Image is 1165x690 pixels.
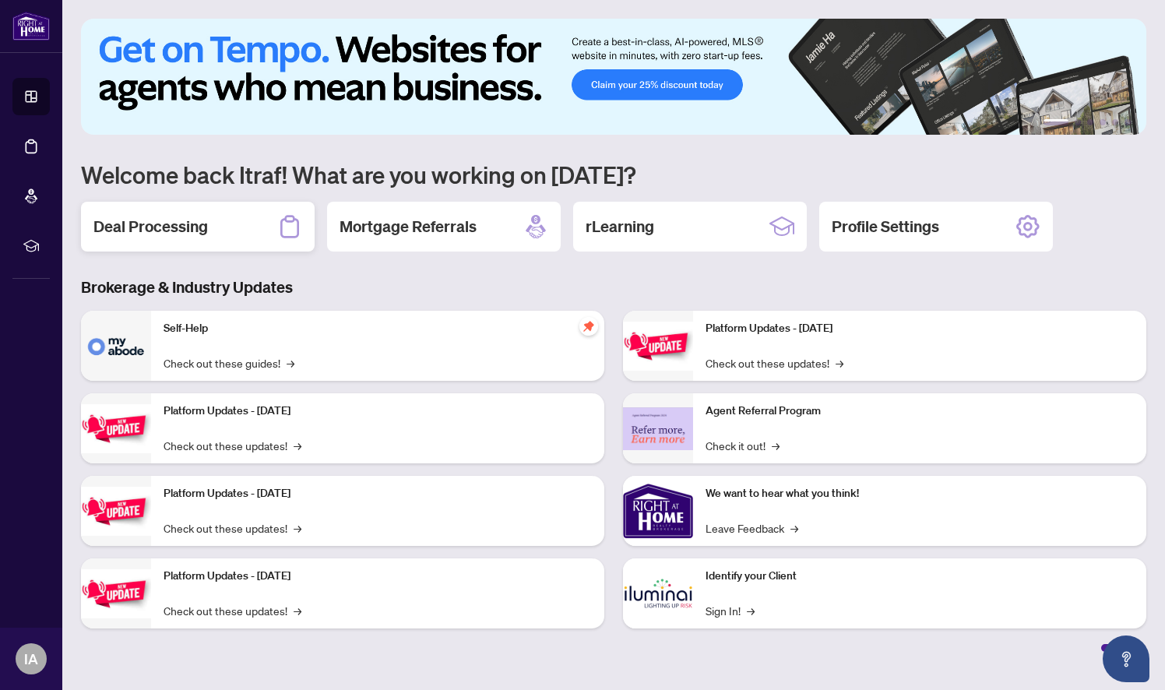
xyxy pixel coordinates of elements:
img: Platform Updates - July 8, 2025 [81,569,151,618]
h2: Profile Settings [832,216,939,238]
img: Slide 0 [81,19,1146,135]
span: → [294,519,301,537]
a: Check out these updates!→ [164,602,301,619]
button: Open asap [1103,635,1149,682]
span: → [747,602,755,619]
a: Check out these guides!→ [164,354,294,371]
p: Identify your Client [706,568,1134,585]
h2: rLearning [586,216,654,238]
img: Platform Updates - September 16, 2025 [81,404,151,453]
h1: Welcome back Itraf! What are you working on [DATE]? [81,160,1146,189]
h2: Deal Processing [93,216,208,238]
button: 6 [1125,119,1131,125]
img: Agent Referral Program [623,407,693,450]
a: Leave Feedback→ [706,519,798,537]
a: Check out these updates!→ [164,519,301,537]
img: Platform Updates - June 23, 2025 [623,322,693,371]
h2: Mortgage Referrals [340,216,477,238]
span: IA [24,648,38,670]
p: Self-Help [164,320,592,337]
img: logo [12,12,50,40]
p: We want to hear what you think! [706,485,1134,502]
button: 1 [1044,119,1068,125]
p: Platform Updates - [DATE] [706,320,1134,337]
span: → [294,437,301,454]
h3: Brokerage & Industry Updates [81,276,1146,298]
img: Identify your Client [623,558,693,628]
button: 2 [1075,119,1081,125]
span: pushpin [579,317,598,336]
img: We want to hear what you think! [623,476,693,546]
a: Check out these updates!→ [164,437,301,454]
span: → [294,602,301,619]
p: Agent Referral Program [706,403,1134,420]
p: Platform Updates - [DATE] [164,485,592,502]
img: Platform Updates - July 21, 2025 [81,487,151,536]
a: Check out these updates!→ [706,354,843,371]
p: Platform Updates - [DATE] [164,403,592,420]
button: 4 [1100,119,1106,125]
a: Sign In!→ [706,602,755,619]
button: 3 [1087,119,1093,125]
span: → [287,354,294,371]
button: 5 [1112,119,1118,125]
p: Platform Updates - [DATE] [164,568,592,585]
span: → [772,437,780,454]
img: Self-Help [81,311,151,381]
a: Check it out!→ [706,437,780,454]
span: → [836,354,843,371]
span: → [790,519,798,537]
